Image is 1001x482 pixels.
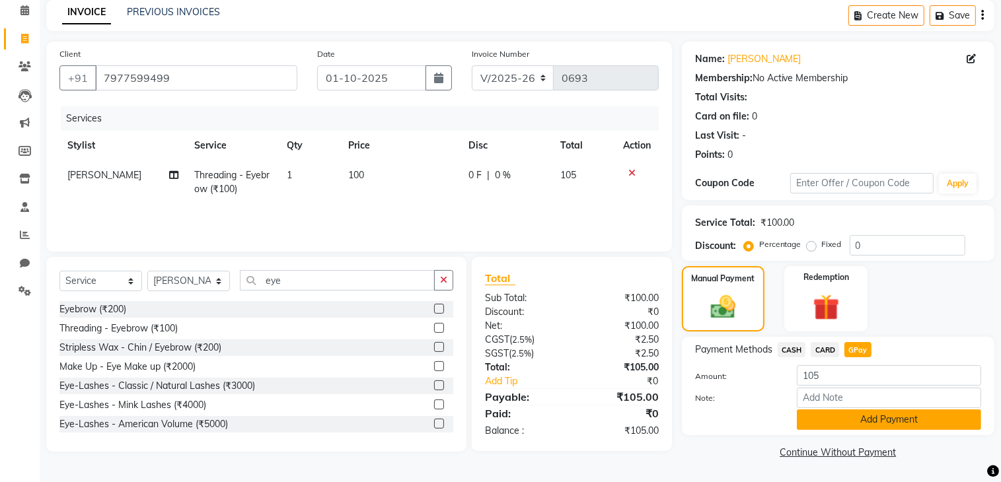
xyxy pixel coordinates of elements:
[461,131,552,160] th: Disc
[930,5,976,26] button: Save
[572,305,668,319] div: ₹0
[790,173,934,193] input: Enter Offer / Coupon Code
[475,333,572,347] div: ( )
[695,90,747,104] div: Total Visits:
[317,48,335,60] label: Date
[692,273,755,285] label: Manual Payment
[511,348,531,359] span: 2.5%
[822,238,842,250] label: Fixed
[572,291,668,305] div: ₹100.00
[59,48,81,60] label: Client
[475,347,572,361] div: ( )
[59,131,186,160] th: Stylist
[695,71,981,85] div: No Active Membership
[127,6,220,18] a: PREVIOUS INVOICES
[695,148,725,162] div: Points:
[572,347,668,361] div: ₹2.50
[939,174,977,193] button: Apply
[475,389,572,405] div: Payable:
[778,342,806,357] span: CASH
[727,52,801,66] a: [PERSON_NAME]
[811,342,839,357] span: CARD
[475,361,572,374] div: Total:
[844,342,871,357] span: GPay
[752,110,757,123] div: 0
[695,343,772,357] span: Payment Methods
[695,71,753,85] div: Membership:
[797,409,981,430] button: Add Payment
[475,405,572,421] div: Paid:
[797,365,981,386] input: Amount
[59,322,178,335] div: Threading - Eyebrow (₹100)
[685,392,787,404] label: Note:
[552,131,615,160] th: Total
[759,238,801,250] label: Percentage
[572,424,668,438] div: ₹105.00
[487,168,490,182] span: |
[475,424,572,438] div: Balance :
[59,341,221,355] div: Stripless Wax - Chin / Eyebrow (₹200)
[695,110,749,123] div: Card on file:
[194,169,270,195] span: Threading - Eyebrow (₹100)
[485,333,509,345] span: CGST
[512,334,532,345] span: 2.5%
[475,305,572,319] div: Discount:
[695,216,755,230] div: Service Total:
[59,417,228,431] div: Eye-Lashes - American Volume (₹5000)
[695,52,725,66] div: Name:
[279,131,340,160] th: Qty
[59,360,196,374] div: Make Up - Eye Make up (₹2000)
[59,65,96,90] button: +91
[695,239,736,253] div: Discount:
[62,1,111,24] a: INVOICE
[695,176,790,190] div: Coupon Code
[186,131,279,160] th: Service
[340,131,461,160] th: Price
[59,302,126,316] div: Eyebrow (₹200)
[287,169,292,181] span: 1
[848,5,924,26] button: Create New
[475,291,572,305] div: Sub Total:
[727,148,733,162] div: 0
[805,291,847,324] img: _gift.svg
[615,131,659,160] th: Action
[472,48,529,60] label: Invoice Number
[59,379,255,393] div: Eye-Lashes - Classic / Natural Lashes (₹3000)
[560,169,576,181] span: 105
[475,374,588,388] a: Add Tip
[67,169,141,181] span: [PERSON_NAME]
[572,389,668,405] div: ₹105.00
[240,270,435,291] input: Search or Scan
[685,370,787,382] label: Amount:
[572,405,668,421] div: ₹0
[485,271,515,285] span: Total
[572,333,668,347] div: ₹2.50
[685,446,992,460] a: Continue Without Payment
[588,374,669,388] div: ₹0
[572,319,668,333] div: ₹100.00
[59,398,206,412] div: Eye-Lashes - Mink Lashes (₹4000)
[803,271,849,283] label: Redemption
[742,129,746,143] div: -
[468,168,482,182] span: 0 F
[61,106,669,131] div: Services
[475,319,572,333] div: Net:
[797,388,981,408] input: Add Note
[695,129,739,143] div: Last Visit:
[95,65,297,90] input: Search by Name/Mobile/Email/Code
[572,361,668,374] div: ₹105.00
[495,168,511,182] span: 0 %
[703,293,743,322] img: _cash.svg
[485,347,509,359] span: SGST
[348,169,364,181] span: 100
[760,216,795,230] div: ₹100.00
